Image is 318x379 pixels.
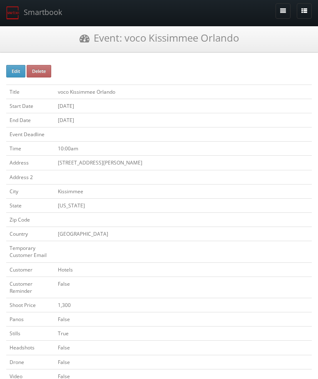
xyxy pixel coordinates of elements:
[6,241,55,262] td: Temporary Customer Email
[55,262,312,277] td: Hotels
[6,170,55,184] td: Address 2
[6,298,55,312] td: Shoot Price
[6,184,55,198] td: City
[6,156,55,170] td: Address
[6,6,20,20] img: smartbook-logo.png
[55,298,312,312] td: 1,300
[6,312,55,327] td: Panos
[6,262,55,277] td: Customer
[6,85,55,99] td: Title
[55,227,312,241] td: [GEOGRAPHIC_DATA]
[55,355,312,369] td: False
[6,198,55,212] td: State
[55,341,312,355] td: False
[55,277,312,298] td: False
[55,198,312,212] td: [US_STATE]
[6,65,25,77] button: Edit
[6,127,55,142] td: Event Deadline
[55,85,312,99] td: voco Kissimmee Orlando
[6,355,55,369] td: Drone
[6,227,55,241] td: Country
[55,142,312,156] td: 10:00am
[55,312,312,327] td: False
[27,65,51,77] button: Delete
[6,113,55,127] td: End Date
[55,156,312,170] td: [STREET_ADDRESS][PERSON_NAME]
[6,327,55,341] td: Stills
[55,113,312,127] td: [DATE]
[55,99,312,113] td: [DATE]
[55,184,312,198] td: Kissimmee
[6,212,55,227] td: Zip Code
[6,277,55,298] td: Customer Reminder
[6,142,55,156] td: Time
[6,30,312,45] h3: Event: voco Kissimmee Orlando
[55,327,312,341] td: True
[6,99,55,113] td: Start Date
[6,341,55,355] td: Headshots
